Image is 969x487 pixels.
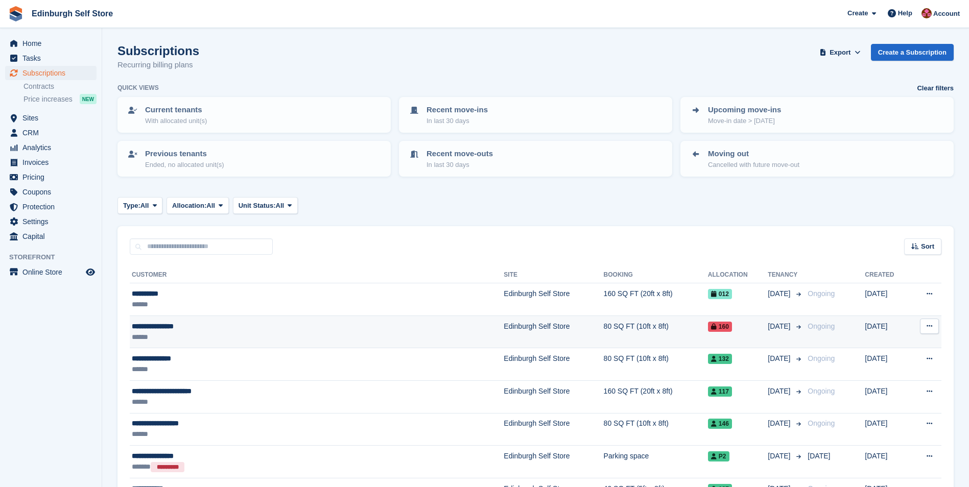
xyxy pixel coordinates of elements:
a: menu [5,36,97,51]
a: Current tenants With allocated unit(s) [119,98,390,132]
p: Moving out [708,148,799,160]
h1: Subscriptions [117,44,199,58]
p: Upcoming move-ins [708,104,781,116]
span: Pricing [22,170,84,184]
td: 80 SQ FT (10ft x 8ft) [604,348,708,381]
td: Edinburgh Self Store [504,446,603,478]
td: [DATE] [865,446,909,478]
a: Previous tenants Ended, no allocated unit(s) [119,142,390,176]
div: NEW [80,94,97,104]
span: Type: [123,201,140,211]
span: [DATE] [768,288,792,299]
span: Tasks [22,51,84,65]
th: Created [865,267,909,283]
a: menu [5,170,97,184]
span: 132 [708,354,732,364]
td: [DATE] [865,315,909,348]
td: 80 SQ FT (10ft x 8ft) [604,315,708,348]
span: Account [933,9,960,19]
span: [DATE] [768,321,792,332]
span: Ongoing [808,354,835,362]
span: CRM [22,126,84,140]
a: Clear filters [917,83,954,93]
a: Price increases NEW [23,93,97,105]
button: Unit Status: All [233,197,298,214]
span: [DATE] [768,386,792,397]
a: Upcoming move-ins Move-in date > [DATE] [681,98,953,132]
a: menu [5,185,97,199]
td: Edinburgh Self Store [504,348,603,381]
p: In last 30 days [427,160,493,170]
span: 160 [708,322,732,332]
td: Parking space [604,446,708,478]
span: Ongoing [808,289,835,298]
td: [DATE] [865,413,909,446]
span: Capital [22,229,84,243]
span: Unit Status: [239,201,276,211]
p: Cancelled with future move-out [708,160,799,170]
span: Ongoing [808,322,835,330]
p: In last 30 days [427,116,488,126]
td: Edinburgh Self Store [504,315,603,348]
a: menu [5,51,97,65]
span: Home [22,36,84,51]
img: stora-icon-8386f47178a22dfd0bd8f6a31ec36ba5ce8667c1dd55bd0f319d3a0aa187defe.svg [8,6,23,21]
p: Recurring billing plans [117,59,199,71]
p: Recent move-outs [427,148,493,160]
span: 012 [708,289,732,299]
a: menu [5,126,97,140]
td: [DATE] [865,380,909,413]
img: Lucy Michalec [921,8,932,18]
span: Sort [921,241,934,252]
span: Analytics [22,140,84,155]
span: Help [898,8,912,18]
a: menu [5,155,97,169]
a: Recent move-ins In last 30 days [400,98,671,132]
span: Price increases [23,94,73,104]
span: Export [830,47,850,58]
a: Recent move-outs In last 30 days [400,142,671,176]
td: 80 SQ FT (10ft x 8ft) [604,413,708,446]
p: Ended, no allocated unit(s) [145,160,224,170]
span: 117 [708,386,732,397]
p: Move-in date > [DATE] [708,116,781,126]
span: Protection [22,200,84,214]
a: Edinburgh Self Store [28,5,117,22]
td: Edinburgh Self Store [504,380,603,413]
span: Settings [22,214,84,229]
p: Recent move-ins [427,104,488,116]
span: Coupons [22,185,84,199]
td: [DATE] [865,283,909,316]
span: All [140,201,149,211]
span: All [276,201,285,211]
a: menu [5,229,97,243]
p: Current tenants [145,104,207,116]
span: Sites [22,111,84,125]
span: Invoices [22,155,84,169]
a: menu [5,214,97,229]
a: Contracts [23,82,97,91]
span: Storefront [9,252,102,262]
a: Create a Subscription [871,44,954,61]
button: Type: All [117,197,162,214]
span: [DATE] [768,451,792,461]
th: Allocation [708,267,768,283]
button: Export [818,44,863,61]
span: [DATE] [768,418,792,429]
td: Edinburgh Self Store [504,413,603,446]
td: 160 SQ FT (20ft x 8ft) [604,380,708,413]
span: Create [847,8,868,18]
span: Ongoing [808,419,835,427]
h6: Quick views [117,83,159,92]
th: Customer [130,267,504,283]
a: Preview store [84,266,97,278]
a: menu [5,66,97,80]
p: With allocated unit(s) [145,116,207,126]
span: Allocation: [172,201,206,211]
span: 146 [708,419,732,429]
th: Tenancy [768,267,803,283]
td: 160 SQ FT (20ft x 8ft) [604,283,708,316]
p: Previous tenants [145,148,224,160]
a: Moving out Cancelled with future move-out [681,142,953,176]
th: Booking [604,267,708,283]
